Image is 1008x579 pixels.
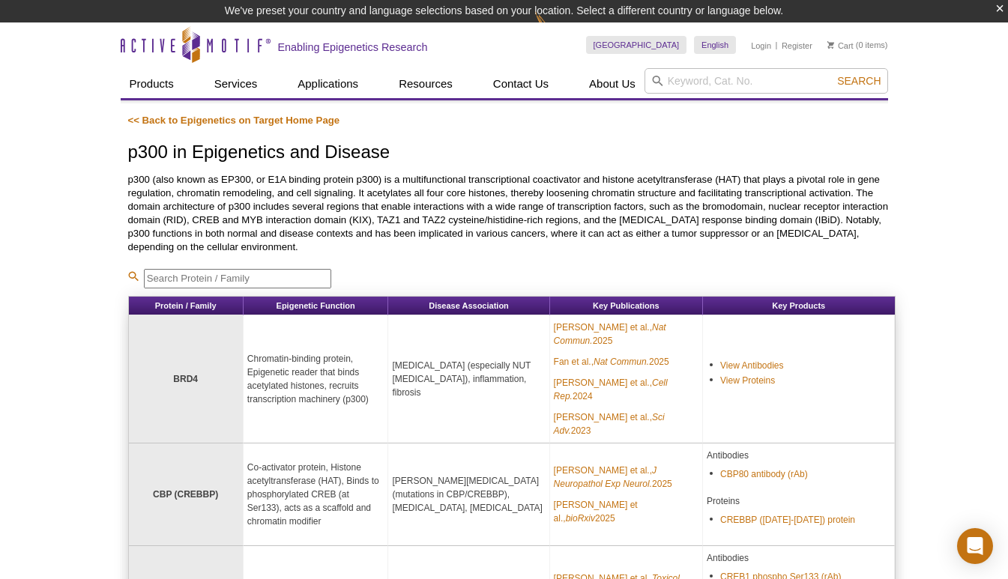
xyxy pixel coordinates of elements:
[144,269,331,288] input: Search Protein / Family
[121,70,183,98] a: Products
[550,297,703,315] th: Key Publications
[580,70,645,98] a: About Us
[703,297,895,315] th: Key Products
[554,410,698,437] a: [PERSON_NAME] et al.,Sci Adv.2023
[554,322,666,346] em: Nat Commun.
[244,297,389,315] th: Epigenetic Function
[694,36,736,54] a: English
[833,74,885,88] button: Search
[707,551,890,565] p: Antibodies
[957,528,993,564] div: Open Intercom Messenger
[244,315,389,443] td: Chromatin-binding protein, Epigenetic reader that binds acetylated histones, recruits transcripti...
[554,321,698,348] a: [PERSON_NAME] et al.,Nat Commun.2025
[776,36,778,54] li: |
[128,173,896,254] p: p300 (also known as EP300, or E1A binding protein p300) is a multifunctional transcriptional coac...
[554,412,665,436] em: Sci Adv.
[554,465,657,489] em: J Neuropathol Exp Neurol.
[390,70,462,98] a: Resources
[205,70,267,98] a: Services
[388,297,549,315] th: Disease Association
[388,315,549,443] td: [MEDICAL_DATA] (especially NUT [MEDICAL_DATA]), inflammation, fibrosis
[173,374,198,384] strong: BRD4
[388,443,549,546] td: [PERSON_NAME][MEDICAL_DATA] (mutations in CBP/CREBBP), [MEDICAL_DATA], [MEDICAL_DATA]
[554,464,698,491] a: [PERSON_NAME] et al.,J Neuropathol Exp Neurol.2025
[586,36,687,54] a: [GEOGRAPHIC_DATA]
[837,75,881,87] span: Search
[827,36,888,54] li: (0 items)
[782,40,812,51] a: Register
[554,378,668,401] em: Cell Rep.
[554,355,669,369] a: Fan et al.,Nat Commun.2025
[484,70,558,98] a: Contact Us
[827,40,854,51] a: Cart
[128,115,340,126] a: << Back to Epigenetics on Target Home Page
[707,449,890,462] p: Antibodies
[720,374,775,387] a: View Proteins
[554,498,698,525] a: [PERSON_NAME] et al.,bioRxiv2025
[129,297,244,315] th: Protein / Family
[751,40,771,51] a: Login
[128,142,896,164] h1: p300 in Epigenetics and Disease
[827,41,834,49] img: Your Cart
[594,357,649,367] em: Nat Commun.
[566,513,595,524] em: bioRxiv
[153,489,218,500] strong: CBP (CREBBP)
[535,11,575,46] img: Change Here
[707,494,890,508] p: Proteins
[554,376,698,403] a: [PERSON_NAME] et al.,Cell Rep.2024
[244,443,389,546] td: Co-activator protein, Histone acetyltransferase (HAT), Binds to phosphorylated CREB (at Ser133), ...
[278,40,428,54] h2: Enabling Epigenetics Research
[289,70,367,98] a: Applications
[645,68,888,94] input: Keyword, Cat. No.
[720,359,784,372] a: View Antibodies
[720,467,808,481] a: CBP80 antibody (rAb)
[720,513,855,527] a: CREBBP ([DATE]-[DATE]) protein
